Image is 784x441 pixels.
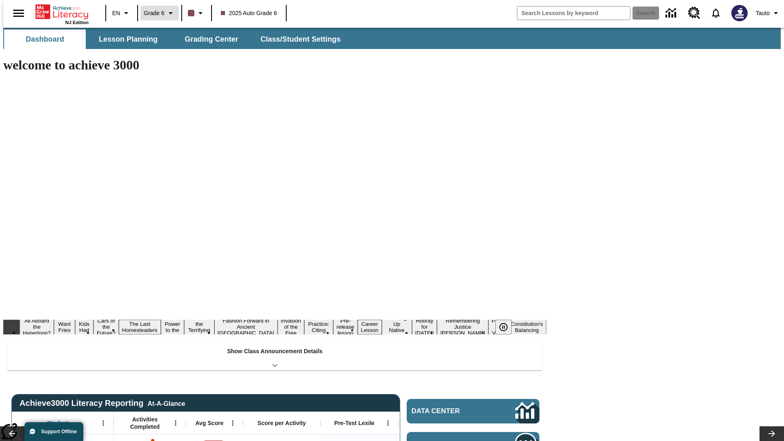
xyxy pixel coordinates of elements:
button: Grade: Grade 6, Select a grade [140,6,179,20]
button: Slide 6 Solar Power to the People [161,314,185,341]
button: Slide 10 Mixed Practice: Citing Evidence [304,314,333,341]
span: Avg Score [195,419,223,427]
button: Slide 7 Attack of the Terrifying Tomatoes [184,314,214,341]
button: Slide 1 All Aboard the Hyperloop? [20,316,54,337]
span: Grade 6 [144,9,165,18]
div: Pause [495,320,520,334]
button: Lesson carousel, Next [759,426,784,441]
button: Profile/Settings [753,6,784,20]
button: Slide 2 Do You Want Fries With That? [54,307,75,347]
button: Lesson Planning [87,29,169,49]
button: Open Menu [97,417,109,429]
a: Data Center [407,399,539,423]
a: Notifications [705,2,726,24]
button: Slide 17 The Constitution's Balancing Act [507,314,546,341]
button: Open Menu [382,417,394,429]
button: Slide 5 The Last Homesteaders [119,320,161,334]
span: Score per Activity [258,419,306,427]
button: Open Menu [227,417,239,429]
button: Slide 4 Cars of the Future? [94,316,119,337]
button: Class/Student Settings [254,29,347,49]
button: Dashboard [4,29,86,49]
span: Achieve3000 Literacy Reporting [20,399,185,408]
button: Slide 13 Cooking Up Native Traditions [382,314,412,341]
span: NJ Edition [65,20,89,25]
div: At-A-Glance [147,399,185,408]
button: Slide 16 Point of View [488,316,507,337]
div: SubNavbar [3,29,348,49]
span: Activities Completed [118,416,172,430]
img: Avatar [731,5,748,21]
button: Support Offline [24,422,83,441]
span: EN [112,9,120,18]
a: Resource Center, Will open in new tab [683,2,705,24]
button: Slide 8 Fashion Forward in Ancient Rome [214,316,278,337]
button: Language: EN, Select a language [109,6,135,20]
span: Tauto [756,9,770,18]
div: Home [36,3,89,25]
input: search field [517,7,630,20]
button: Slide 3 Dirty Jobs Kids Had To Do [75,307,94,347]
span: Data Center [412,407,488,415]
span: 2025 Auto Grade 6 [221,9,277,18]
button: Grading Center [171,29,252,49]
button: Class color is dark brown. Change class color [185,6,209,20]
button: Open Menu [169,417,182,429]
div: Show Class Announcement Details [7,342,542,370]
div: SubNavbar [3,28,781,49]
span: Student [47,419,68,427]
button: Slide 15 Remembering Justice O'Connor [437,316,488,337]
a: Home [36,4,89,20]
a: Data Center [661,2,683,24]
button: Slide 9 The Invasion of the Free CD [278,310,305,343]
button: Slide 11 Pre-release lesson [333,316,358,337]
button: Slide 12 Career Lesson [358,320,382,334]
span: Support Offline [41,429,77,434]
button: Pause [495,320,512,334]
button: Open side menu [7,1,31,25]
h1: welcome to achieve 3000 [3,58,546,73]
p: Show Class Announcement Details [227,347,323,356]
button: Select a new avatar [726,2,753,24]
span: Pre-Test Lexile [334,419,375,427]
button: Slide 14 Hooray for Constitution Day! [412,316,437,337]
